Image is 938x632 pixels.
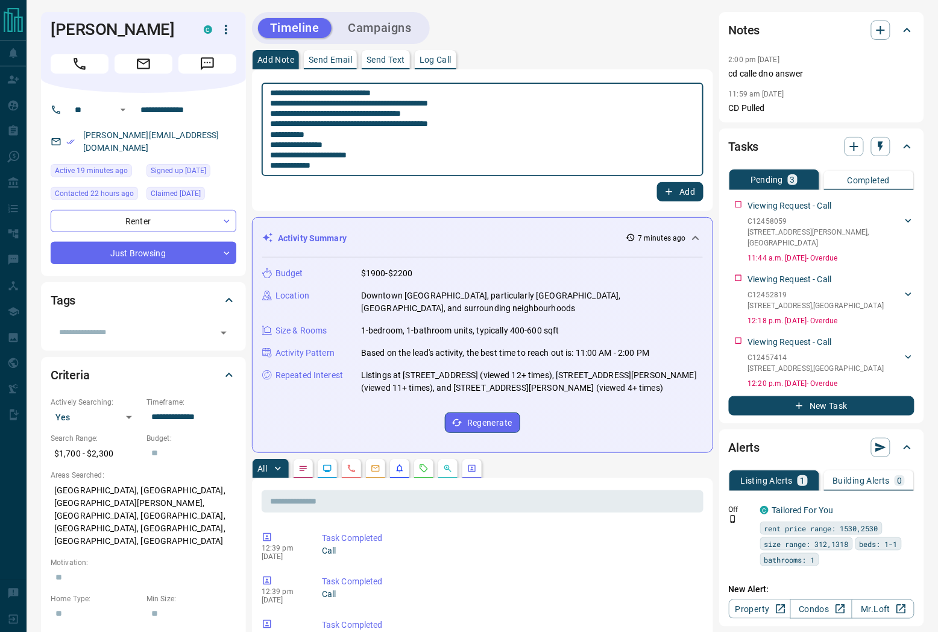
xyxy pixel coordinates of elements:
[262,544,304,552] p: 12:39 pm
[361,347,649,359] p: Based on the lead's activity, the best time to reach out is: 11:00 AM - 2:00 PM
[657,182,703,201] button: Add
[748,300,884,311] p: [STREET_ADDRESS] , [GEOGRAPHIC_DATA]
[146,164,236,181] div: Mon Oct 13 2025
[298,464,308,473] svg: Notes
[748,287,914,314] div: C12452819[STREET_ADDRESS],[GEOGRAPHIC_DATA]
[275,347,335,359] p: Activity Pattern
[760,506,769,514] div: condos.ca
[748,289,884,300] p: C12452819
[347,464,356,473] svg: Calls
[748,363,884,374] p: [STREET_ADDRESS] , [GEOGRAPHIC_DATA]
[262,587,304,596] p: 12:39 pm
[262,552,304,561] p: [DATE]
[395,464,404,473] svg: Listing Alerts
[51,20,186,39] h1: [PERSON_NAME]
[790,599,852,619] a: Condos
[51,408,140,427] div: Yes
[323,464,332,473] svg: Lead Browsing Activity
[146,187,236,204] div: Mon Oct 13 2025
[800,476,805,485] p: 1
[420,55,452,64] p: Log Call
[51,291,75,310] h2: Tags
[748,213,914,251] div: C12458059[STREET_ADDRESS][PERSON_NAME],[GEOGRAPHIC_DATA]
[729,504,753,515] p: Off
[729,515,737,523] svg: Push Notification Only
[51,164,140,181] div: Tue Oct 14 2025
[178,54,236,74] span: Message
[367,55,405,64] p: Send Text
[146,593,236,604] p: Min Size:
[772,505,834,515] a: Tailored For You
[262,596,304,604] p: [DATE]
[764,554,815,566] span: bathrooms: 1
[748,315,914,326] p: 12:18 p.m. [DATE] - Overdue
[146,433,236,444] p: Budget:
[361,369,703,394] p: Listings at [STREET_ADDRESS] (viewed 12+ times), [STREET_ADDRESS][PERSON_NAME] (viewed 11+ times)...
[833,476,890,485] p: Building Alerts
[258,18,332,38] button: Timeline
[748,216,902,227] p: C12458059
[275,289,309,302] p: Location
[443,464,453,473] svg: Opportunities
[322,545,699,557] p: Call
[897,476,902,485] p: 0
[55,165,128,177] span: Active 19 minutes ago
[729,396,914,416] button: New Task
[729,583,914,596] p: New Alert:
[729,55,780,64] p: 2:00 pm [DATE]
[151,165,206,177] span: Signed up [DATE]
[55,188,134,200] span: Contacted 22 hours ago
[215,324,232,341] button: Open
[748,273,832,286] p: Viewing Request - Call
[204,25,212,34] div: condos.ca
[51,365,90,385] h2: Criteria
[322,619,699,631] p: Task Completed
[51,557,236,568] p: Motivation:
[51,286,236,315] div: Tags
[848,176,890,185] p: Completed
[151,188,201,200] span: Claimed [DATE]
[51,470,236,481] p: Areas Searched:
[51,397,140,408] p: Actively Searching:
[729,21,760,40] h2: Notes
[51,242,236,264] div: Just Browsing
[419,464,429,473] svg: Requests
[748,253,914,264] p: 11:44 a.m. [DATE] - Overdue
[275,267,303,280] p: Budget
[51,187,140,204] div: Mon Oct 13 2025
[729,599,791,619] a: Property
[275,369,343,382] p: Repeated Interest
[748,200,832,212] p: Viewing Request - Call
[146,397,236,408] p: Timeframe:
[257,464,267,473] p: All
[764,538,849,550] span: size range: 312,1318
[741,476,793,485] p: Listing Alerts
[748,227,902,248] p: [STREET_ADDRESS][PERSON_NAME] , [GEOGRAPHIC_DATA]
[729,68,914,80] p: cd calle dno answer
[278,232,347,245] p: Activity Summary
[309,55,352,64] p: Send Email
[638,233,685,244] p: 7 minutes ago
[729,438,760,457] h2: Alerts
[361,289,703,315] p: Downtown [GEOGRAPHIC_DATA], particularly [GEOGRAPHIC_DATA], [GEOGRAPHIC_DATA], and surrounding ne...
[51,593,140,604] p: Home Type:
[467,464,477,473] svg: Agent Actions
[257,55,294,64] p: Add Note
[262,227,703,250] div: Activity Summary7 minutes ago
[83,130,219,153] a: [PERSON_NAME][EMAIL_ADDRESS][DOMAIN_NAME]
[748,352,884,363] p: C12457414
[729,90,784,98] p: 11:59 am [DATE]
[371,464,380,473] svg: Emails
[729,102,914,115] p: CD Pulled
[51,210,236,232] div: Renter
[51,54,109,74] span: Call
[729,132,914,161] div: Tasks
[729,137,759,156] h2: Tasks
[51,361,236,390] div: Criteria
[322,575,699,588] p: Task Completed
[748,336,832,349] p: Viewing Request - Call
[361,267,412,280] p: $1900-$2200
[790,175,795,184] p: 3
[115,54,172,74] span: Email
[51,481,236,551] p: [GEOGRAPHIC_DATA], [GEOGRAPHIC_DATA], [GEOGRAPHIC_DATA][PERSON_NAME], [GEOGRAPHIC_DATA], [GEOGRAP...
